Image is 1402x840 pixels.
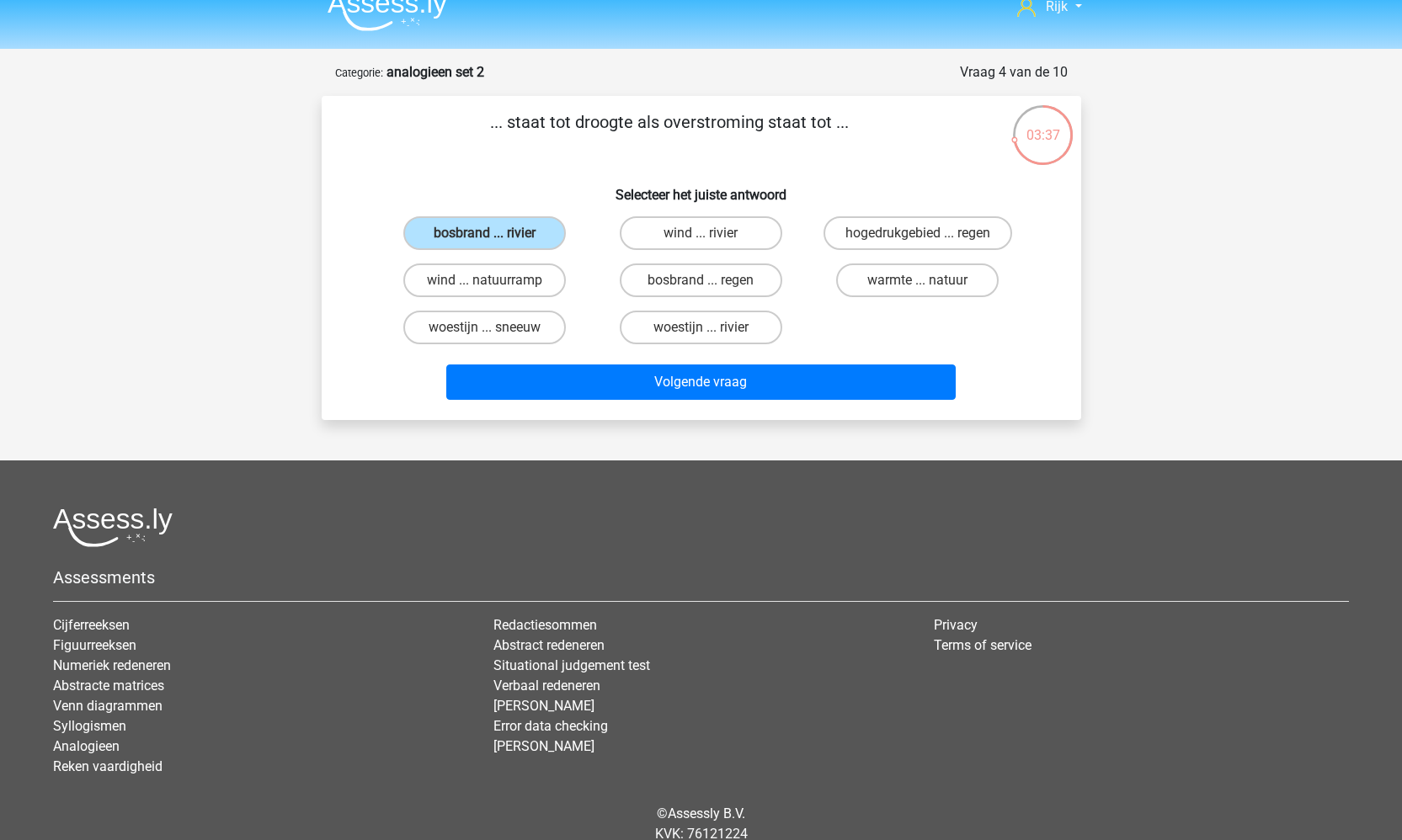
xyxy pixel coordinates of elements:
h5: Assessments [53,567,1349,587]
a: Abstract redeneren [493,637,605,653]
a: Cijferreeksen [53,617,130,633]
a: Verbaal redeneren [493,678,600,694]
label: wind ... rivier [620,216,782,250]
div: Vraag 4 van de 10 [960,62,1068,82]
h6: Selecteer het juiste antwoord [349,173,1054,203]
a: [PERSON_NAME] [493,738,594,754]
label: woestijn ... sneeuw [403,311,566,344]
label: woestijn ... rivier [620,311,782,344]
a: Abstracte matrices [53,678,164,694]
strong: analogieen set 2 [386,64,484,80]
button: Volgende vraag [446,364,956,400]
small: Categorie: [335,66,383,79]
a: Syllogismen [53,718,126,734]
label: bosbrand ... rivier [403,216,566,250]
a: Numeriek redeneren [53,657,171,673]
a: Figuurreeksen [53,637,136,653]
a: [PERSON_NAME] [493,698,594,714]
label: bosbrand ... regen [620,263,782,297]
a: Error data checking [493,718,608,734]
a: Analogieen [53,738,120,754]
label: hogedrukgebied ... regen [824,216,1012,250]
a: Privacy [934,617,978,633]
label: wind ... natuurramp [403,263,566,297]
a: Venn diagrammen [53,698,163,714]
label: warmte ... natuur [836,263,999,297]
img: Assessly logo [53,508,173,547]
div: 03:37 [1011,104,1074,146]
a: Assessly B.V. [668,805,745,821]
p: ... staat tot droogte als overstroming staat tot ... [349,109,991,160]
a: Situational judgement test [493,657,650,673]
a: Reken vaardigheid [53,758,163,774]
a: Terms of service [934,637,1032,653]
a: Redactiesommen [493,617,597,633]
